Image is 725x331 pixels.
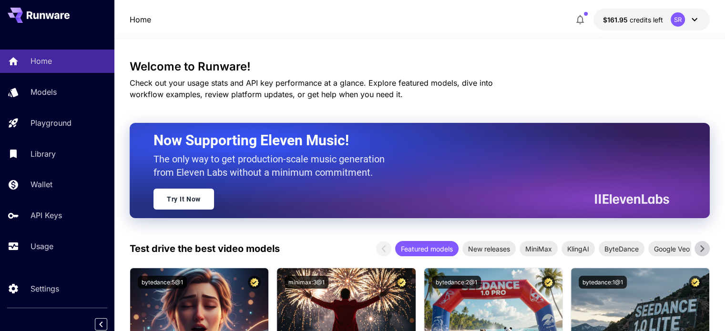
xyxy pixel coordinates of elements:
[248,276,261,289] button: Certified Model – Vetted for best performance and includes a commercial license.
[285,276,328,289] button: minimax:3@1
[130,14,151,25] a: Home
[31,86,57,98] p: Models
[432,276,481,289] button: bytedance:2@1
[31,210,62,221] p: API Keys
[31,241,53,252] p: Usage
[130,78,493,99] span: Check out your usage stats and API key performance at a glance. Explore featured models, dive int...
[31,283,59,294] p: Settings
[462,241,516,256] div: New releases
[671,12,685,27] div: SR
[579,276,627,289] button: bytedance:1@1
[562,244,595,254] span: KlingAI
[599,244,644,254] span: ByteDance
[31,179,52,190] p: Wallet
[395,276,408,289] button: Certified Model – Vetted for best performance and includes a commercial license.
[31,117,71,129] p: Playground
[648,244,695,254] span: Google Veo
[603,15,663,25] div: $161.95077
[130,60,710,73] h3: Welcome to Runware!
[520,241,558,256] div: MiniMax
[31,55,52,67] p: Home
[630,16,663,24] span: credits left
[138,276,187,289] button: bytedance:5@1
[153,152,392,179] p: The only way to get production-scale music generation from Eleven Labs without a minimum commitment.
[395,244,459,254] span: Featured models
[95,318,107,331] button: Collapse sidebar
[648,241,695,256] div: Google Veo
[689,276,702,289] button: Certified Model – Vetted for best performance and includes a commercial license.
[130,14,151,25] nav: breadcrumb
[603,16,630,24] span: $161.95
[593,9,710,30] button: $161.95077SR
[462,244,516,254] span: New releases
[130,241,280,256] p: Test drive the best video models
[599,241,644,256] div: ByteDance
[395,241,459,256] div: Featured models
[520,244,558,254] span: MiniMax
[562,241,595,256] div: KlingAI
[153,131,662,150] h2: Now Supporting Eleven Music!
[31,148,56,160] p: Library
[542,276,555,289] button: Certified Model – Vetted for best performance and includes a commercial license.
[153,189,214,210] a: Try It Now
